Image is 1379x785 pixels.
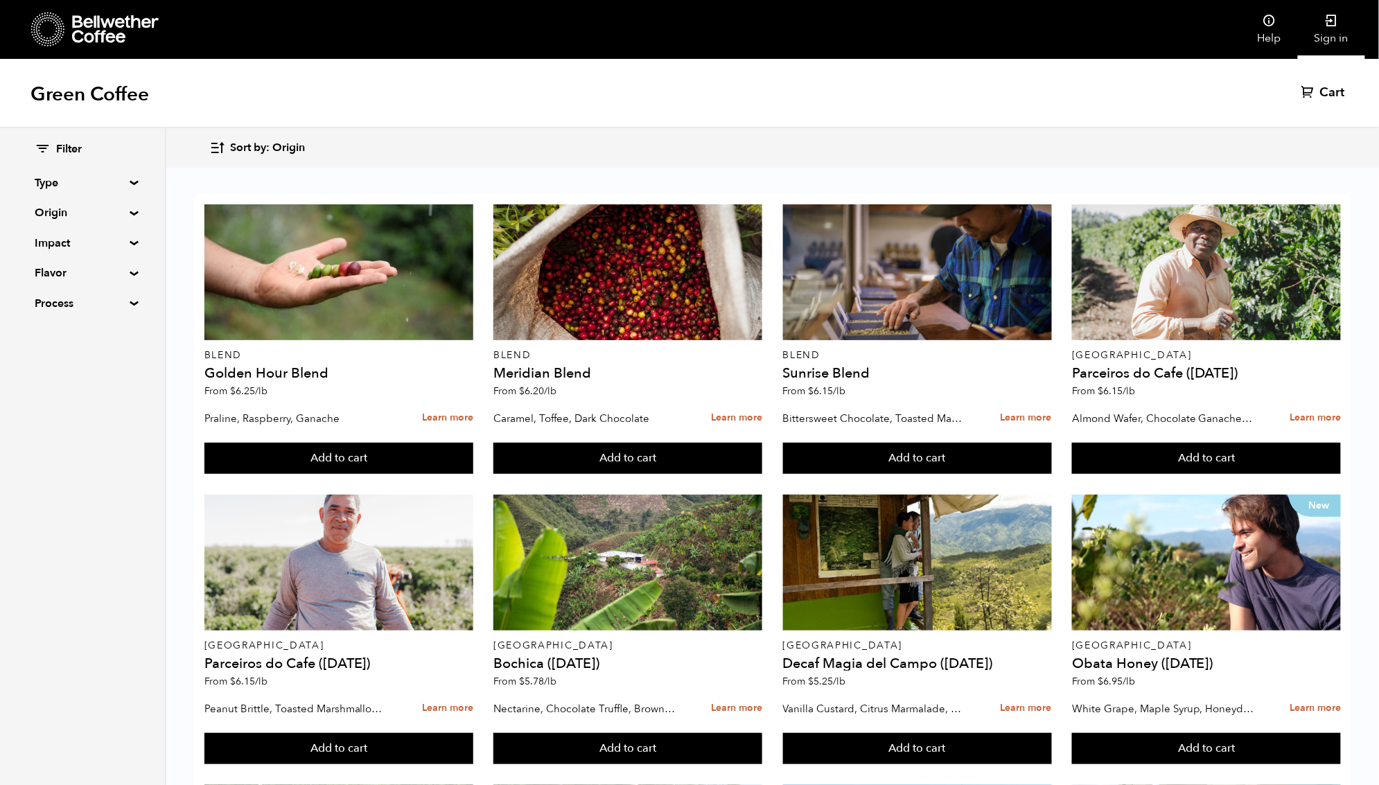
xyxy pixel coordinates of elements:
[1072,367,1341,380] h4: Parceiros do Cafe ([DATE])
[493,443,762,475] button: Add to cart
[519,385,556,398] bdi: 6.20
[519,675,525,688] span: $
[35,295,130,312] summary: Process
[493,385,556,398] span: From
[834,675,846,688] span: /lb
[1301,85,1349,101] a: Cart
[230,675,267,688] bdi: 6.15
[204,408,387,429] p: Praline, Raspberry, Ganache
[1098,675,1135,688] bdi: 6.95
[1098,385,1103,398] span: $
[493,657,762,671] h4: Bochica ([DATE])
[35,265,130,281] summary: Flavor
[56,142,82,157] span: Filter
[204,675,267,688] span: From
[204,385,267,398] span: From
[230,385,236,398] span: $
[422,403,473,433] a: Learn more
[783,385,846,398] span: From
[35,204,130,221] summary: Origin
[809,385,846,398] bdi: 6.15
[204,733,473,765] button: Add to cart
[204,641,473,651] p: [GEOGRAPHIC_DATA]
[493,698,676,719] p: Nectarine, Chocolate Truffle, Brown Sugar
[1072,443,1341,475] button: Add to cart
[1072,495,1341,630] a: New
[204,698,387,719] p: Peanut Brittle, Toasted Marshmallow, Bittersweet Chocolate
[834,385,846,398] span: /lb
[422,694,473,723] a: Learn more
[1001,694,1052,723] a: Learn more
[544,675,556,688] span: /lb
[783,641,1052,651] p: [GEOGRAPHIC_DATA]
[711,403,762,433] a: Learn more
[1289,495,1341,517] p: New
[1072,408,1255,429] p: Almond Wafer, Chocolate Ganache, Bing Cherry
[493,351,762,360] p: Blend
[255,385,267,398] span: /lb
[1001,403,1052,433] a: Learn more
[1072,657,1341,671] h4: Obata Honey ([DATE])
[809,675,846,688] bdi: 5.25
[1072,385,1135,398] span: From
[493,367,762,380] h4: Meridian Blend
[1072,351,1341,360] p: [GEOGRAPHIC_DATA]
[230,385,267,398] bdi: 6.25
[204,351,473,360] p: Blend
[1072,733,1341,765] button: Add to cart
[519,385,525,398] span: $
[1072,641,1341,651] p: [GEOGRAPHIC_DATA]
[1072,675,1135,688] span: From
[783,675,846,688] span: From
[783,657,1052,671] h4: Decaf Magia del Campo ([DATE])
[230,141,305,156] span: Sort by: Origin
[493,408,676,429] p: Caramel, Toffee, Dark Chocolate
[1290,403,1341,433] a: Learn more
[1123,385,1135,398] span: /lb
[809,675,814,688] span: $
[1072,698,1255,719] p: White Grape, Maple Syrup, Honeydew
[204,367,473,380] h4: Golden Hour Blend
[35,235,130,252] summary: Impact
[1098,385,1135,398] bdi: 6.15
[204,657,473,671] h4: Parceiros do Cafe ([DATE])
[1123,675,1135,688] span: /lb
[1290,694,1341,723] a: Learn more
[519,675,556,688] bdi: 5.78
[493,675,556,688] span: From
[230,675,236,688] span: $
[544,385,556,398] span: /lb
[493,641,762,651] p: [GEOGRAPHIC_DATA]
[209,132,305,164] button: Sort by: Origin
[711,694,762,723] a: Learn more
[1098,675,1103,688] span: $
[1320,85,1345,101] span: Cart
[783,367,1052,380] h4: Sunrise Blend
[493,733,762,765] button: Add to cart
[783,698,966,719] p: Vanilla Custard, Citrus Marmalade, Caramel
[204,443,473,475] button: Add to cart
[783,733,1052,765] button: Add to cart
[30,82,149,107] h1: Green Coffee
[783,408,966,429] p: Bittersweet Chocolate, Toasted Marshmallow, Candied Orange, Praline
[783,443,1052,475] button: Add to cart
[255,675,267,688] span: /lb
[35,175,130,191] summary: Type
[783,351,1052,360] p: Blend
[809,385,814,398] span: $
